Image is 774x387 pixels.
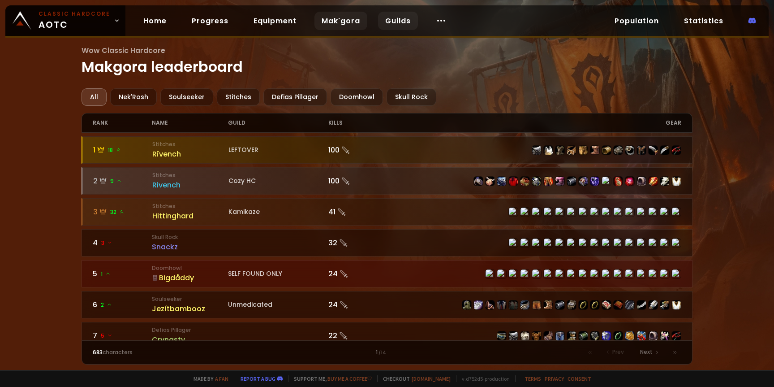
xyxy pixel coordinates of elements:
[672,146,681,155] img: item-6469
[82,322,692,349] a: 75 Defias PillagerCrynasty22 item-4385item-10657item-148item-2041item-6468item-10410item-1121item...
[101,301,112,309] span: 2
[387,113,681,132] div: gear
[160,88,213,106] div: Soulseeker
[93,144,152,156] div: 1
[228,145,328,155] div: LEFTOVER
[579,146,588,155] img: item-5327
[82,167,692,195] a: 29StitchesRivenchCozy HC100 item-22267item-22403item-16797item-2575item-19682item-13956item-19683...
[579,300,588,309] img: item-18500
[228,176,328,186] div: Cozy HC
[672,177,681,186] img: item-5976
[82,229,692,257] a: 43 Skull RockSnackz32 item-10502item-12047item-14182item-9791item-6611item-9797item-6612item-6613...
[82,260,692,287] a: 51DoomhowlBigdåddySELF FOUND ONLY24 item-10588item-13088item-10774item-4119item-13117item-15157it...
[590,177,599,186] img: item-18103
[101,270,111,278] span: 1
[328,113,387,132] div: kills
[246,12,304,30] a: Equipment
[101,332,112,340] span: 5
[328,175,387,187] div: 100
[612,348,624,356] span: Prev
[568,375,591,382] a: Consent
[625,146,634,155] img: item-5351
[525,375,541,382] a: Terms
[240,348,534,357] div: 1
[520,331,529,340] img: item-148
[672,331,681,340] img: item-6469
[288,375,372,382] span: Support me,
[474,177,483,186] img: item-22267
[93,299,151,310] div: 6
[82,198,692,226] a: 332 StitchesHittinghardKamikaze41 item-15338item-10399item-4249item-4831item-6557item-15331item-1...
[110,177,122,185] span: 9
[614,146,623,155] img: item-10413
[217,88,260,106] div: Stitches
[93,348,103,356] span: 683
[520,300,529,309] img: item-16713
[602,300,611,309] img: item-19120
[567,331,576,340] img: item-1121
[602,146,611,155] img: item-14160
[328,144,387,156] div: 100
[152,295,228,303] small: Soulseeker
[328,206,387,217] div: 41
[637,146,646,155] img: item-9812
[649,331,658,340] img: item-2059
[228,207,328,217] div: Kamikaze
[567,177,576,186] img: item-14629
[328,330,387,341] div: 22
[228,113,328,132] div: guild
[660,146,669,155] img: item-6448
[497,177,506,186] img: item-16797
[93,330,151,341] div: 7
[378,349,386,357] small: / 14
[672,300,681,309] img: item-5976
[462,300,471,309] img: item-11925
[377,375,451,382] span: Checkout
[331,88,383,106] div: Doomhowl
[82,291,692,318] a: 62SoulseekerJezítbamboozUnmedicated24 item-11925item-15411item-13358item-2105item-14637item-16713...
[39,10,110,31] span: AOTC
[152,148,229,160] div: Rîvench
[152,179,229,191] div: Rivench
[328,299,387,310] div: 24
[497,331,506,340] img: item-4385
[241,375,275,382] a: Report a bug
[486,177,494,186] img: item-22403
[152,233,228,241] small: Skull Rock
[152,140,229,148] small: Stitches
[314,12,367,30] a: Mak'gora
[602,331,611,340] img: item-2933
[328,268,387,279] div: 24
[509,300,518,309] img: item-14637
[637,177,646,186] img: item-14331
[579,331,588,340] img: item-15331
[555,146,564,155] img: item-3313
[39,10,110,18] small: Classic Hardcore
[614,300,623,309] img: item-13209
[509,331,518,340] img: item-10657
[152,264,228,272] small: Doomhowl
[387,88,436,106] div: Skull Rock
[101,239,112,247] span: 3
[152,326,228,334] small: Defias Pillager
[152,113,228,132] div: name
[93,268,151,279] div: 5
[532,177,541,186] img: item-13956
[509,177,518,186] img: item-2575
[108,146,121,154] span: 18
[93,237,151,248] div: 4
[215,375,228,382] a: a fan
[649,300,658,309] img: item-12939
[544,331,553,340] img: item-6468
[82,45,692,56] span: Wow Classic Hardcore
[660,300,669,309] img: item-2100
[152,241,228,252] div: Snackz
[228,300,328,309] div: Unmedicated
[532,146,541,155] img: item-1769
[544,177,553,186] img: item-19683
[152,303,228,314] div: Jezítbambooz
[136,12,174,30] a: Home
[544,300,553,309] img: item-16711
[649,146,658,155] img: item-6504
[640,348,653,356] span: Next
